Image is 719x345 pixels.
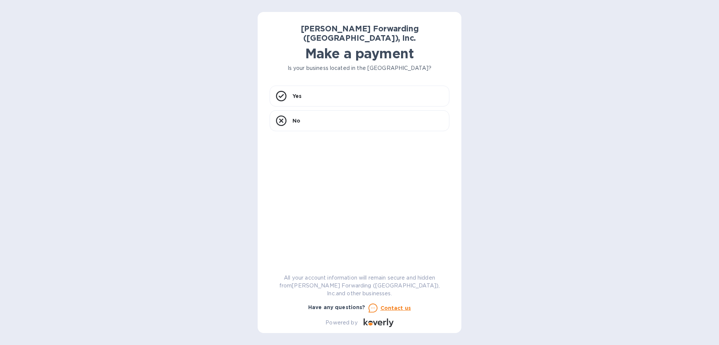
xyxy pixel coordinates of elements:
b: Have any questions? [308,304,365,310]
b: [PERSON_NAME] Forwarding ([GEOGRAPHIC_DATA]), Inc. [301,24,419,43]
p: Is your business located in the [GEOGRAPHIC_DATA]? [270,64,449,72]
p: All your account information will remain secure and hidden from [PERSON_NAME] Forwarding ([GEOGRA... [270,274,449,298]
h1: Make a payment [270,46,449,61]
u: Contact us [380,305,411,311]
p: No [292,117,300,124]
p: Yes [292,92,301,100]
p: Powered by [325,319,357,327]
